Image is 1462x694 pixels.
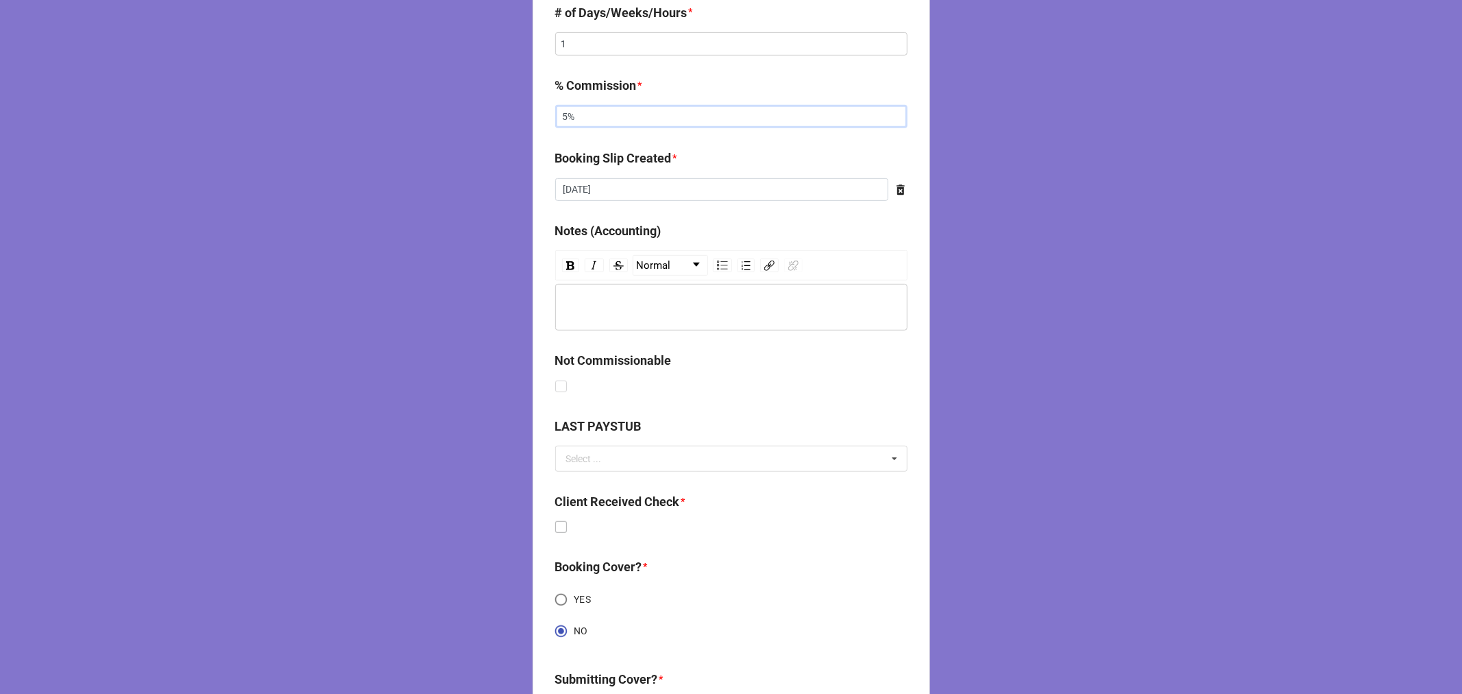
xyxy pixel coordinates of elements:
label: Client Received Check [555,492,680,512]
div: Select ... [566,454,602,464]
div: Ordered [738,259,755,272]
div: Bold [562,259,579,272]
label: LAST PAYSTUB [555,417,642,436]
label: # of Days/Weeks/Hours [555,3,687,23]
div: rdw-wrapper [555,250,907,331]
span: Normal [637,258,671,274]
div: Italic [585,259,604,272]
label: Notes (Accounting) [555,222,661,241]
label: Booking Slip Created [555,149,672,168]
div: rdw-list-control [710,255,757,276]
label: Submitting Cover? [555,670,658,689]
div: Unordered [713,259,732,272]
div: rdw-editor [562,300,901,315]
div: rdw-toolbar [555,250,907,280]
div: Link [760,259,779,272]
label: Not Commissionable [555,351,672,370]
div: Unlink [784,259,803,272]
span: NO [574,624,588,638]
div: rdw-block-control [631,255,710,276]
label: Booking Cover? [555,558,642,577]
a: Block Type [633,256,707,275]
label: % Commission [555,76,637,95]
div: Strikethrough [609,259,628,272]
div: rdw-link-control [757,255,805,276]
div: rdw-inline-control [559,255,631,276]
input: Date [555,178,888,202]
span: YES [574,593,591,607]
div: rdw-dropdown [633,255,708,276]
